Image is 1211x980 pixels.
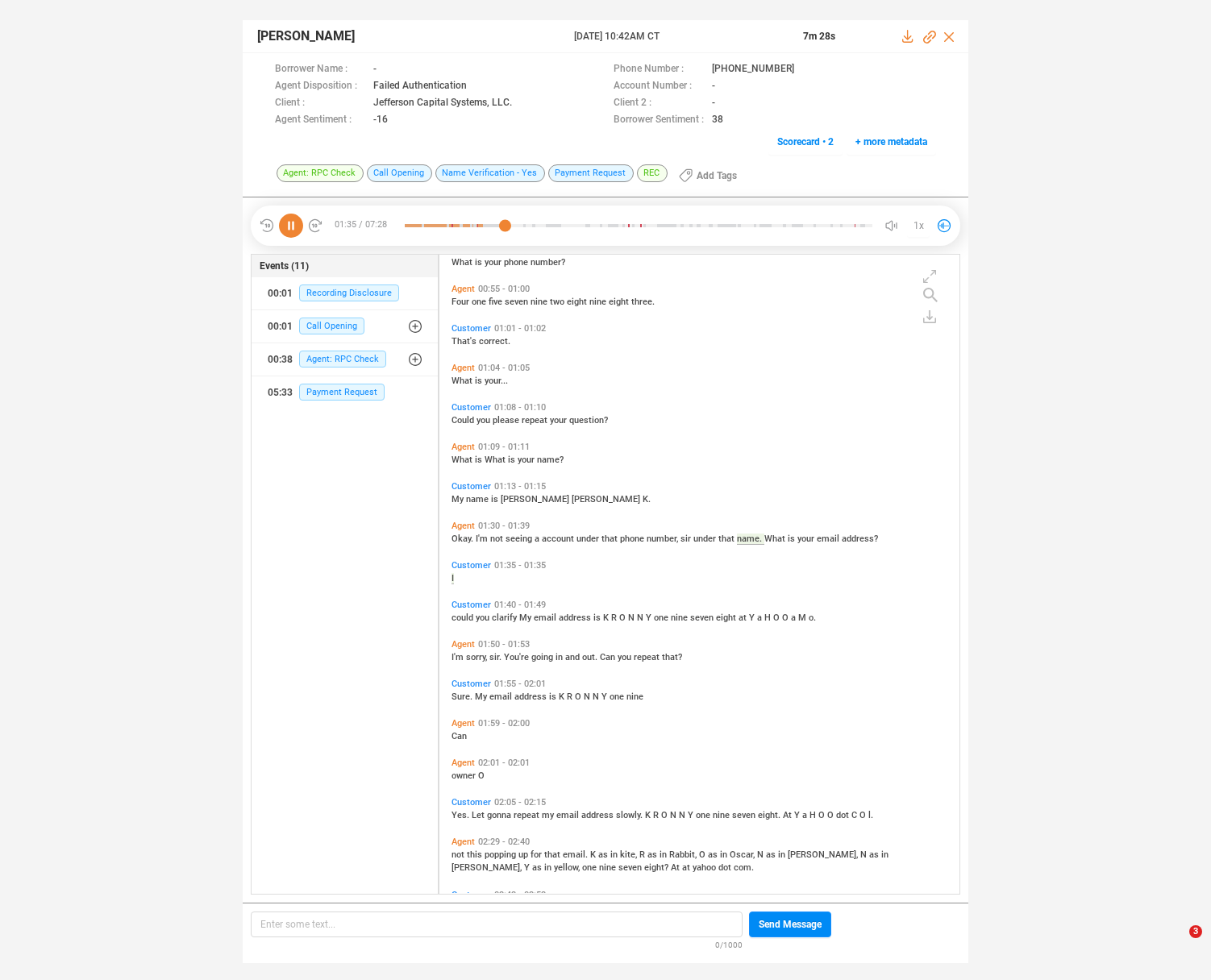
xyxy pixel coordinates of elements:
[491,679,549,689] span: 01:55 - 02:01
[610,849,620,860] span: in
[797,534,817,544] span: your
[682,862,693,873] span: at
[323,214,405,238] span: 01:35 / 07:28
[548,164,634,182] span: Payment Request
[550,297,567,307] span: two
[452,758,475,768] span: Agent
[565,652,582,662] span: and
[679,810,688,820] span: N
[563,849,590,860] span: email.
[299,284,399,301] span: Recording Disclosure
[778,849,788,860] span: in
[646,612,654,623] span: Y
[537,455,564,465] span: name?
[645,810,653,820] span: K
[479,336,510,347] span: correct.
[476,612,492,623] span: you
[881,849,888,860] span: in
[485,376,508,386] span: your...
[631,297,655,307] span: three.
[466,652,489,662] span: sorry,
[693,862,718,873] span: yahoo
[618,862,644,873] span: seven
[452,284,475,294] span: Agent
[860,849,869,860] span: N
[669,163,747,189] button: Add Tags
[737,534,764,545] span: name.
[452,323,491,334] span: Customer
[712,61,794,78] span: [PHONE_NUMBER]
[518,455,537,465] span: your
[582,652,600,662] span: out.
[851,810,859,820] span: C
[514,810,542,820] span: repeat
[637,164,668,182] span: REC
[734,862,754,873] span: com.
[452,679,491,689] span: Customer
[653,810,661,820] span: R
[550,415,569,426] span: your
[669,849,699,860] span: Rabbit,
[373,61,377,78] span: -
[660,849,669,860] span: in
[489,652,504,662] span: sir.
[788,849,860,860] span: [PERSON_NAME],
[475,639,533,650] span: 01:50 - 01:53
[827,810,836,820] span: O
[452,890,491,900] span: Customer
[268,280,293,306] div: 00:01
[501,494,572,505] span: [PERSON_NAME]
[716,612,739,623] span: eight
[730,849,757,860] span: Oscar,
[544,849,563,860] span: that
[549,691,559,702] span: is
[567,297,589,307] span: eight
[478,770,485,781] span: O
[506,534,535,544] span: seeing
[508,455,518,465] span: is
[582,862,599,873] span: one
[610,691,626,702] span: one
[452,442,475,452] span: Agent
[435,164,545,182] span: Name Verification - Yes
[637,612,646,623] span: N
[491,560,549,571] span: 01:35 - 01:35
[492,612,519,623] span: clarify
[749,911,831,937] button: Send Message
[252,343,438,376] button: 00:38Agent: RPC Check
[618,652,634,662] span: you
[475,837,533,847] span: 02:29 - 02:40
[1156,925,1195,964] iframe: Intercom live chat
[452,652,466,662] span: I'm
[855,129,927,155] span: + more metadata
[452,376,475,386] span: What
[559,691,567,702] span: K
[817,534,842,544] span: email
[639,849,647,860] span: R
[504,257,531,268] span: phone
[542,534,576,544] span: account
[739,612,749,623] span: at
[452,770,478,781] span: owner
[847,129,936,155] button: + more metadata
[836,810,851,820] span: dot
[519,612,534,623] span: My
[452,455,475,465] span: What
[277,164,364,182] span: Agent: RPC Check
[475,363,533,373] span: 01:04 - 01:05
[373,78,467,95] span: Failed Authentication
[601,691,610,702] span: Y
[699,849,708,860] span: O
[690,612,716,623] span: seven
[452,612,476,623] span: could
[452,481,491,492] span: Customer
[803,31,835,42] span: 7m 28s
[268,380,293,405] div: 05:33
[476,415,493,426] span: you
[868,810,873,820] span: l.
[475,284,533,294] span: 00:55 - 01:00
[600,652,618,662] span: Can
[576,534,601,544] span: under
[720,849,730,860] span: in
[643,494,651,505] span: K.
